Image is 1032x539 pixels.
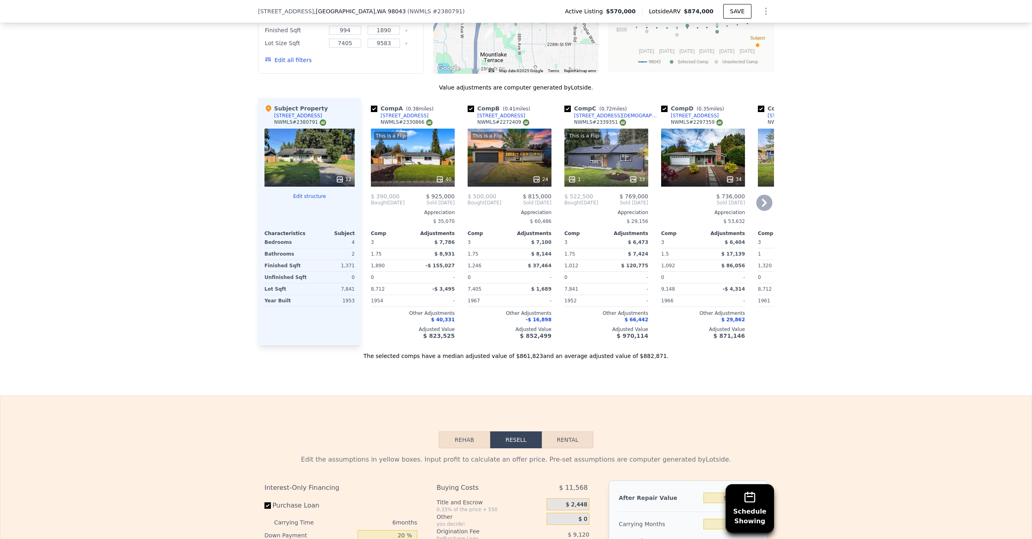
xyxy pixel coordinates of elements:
[531,286,551,292] span: $ 1,689
[606,7,636,15] span: $570,000
[468,275,471,280] span: 0
[621,263,648,268] span: $ 120,775
[598,200,648,206] span: Sold [DATE]
[684,8,714,15] span: $874,000
[264,502,271,509] input: Purchase Loan
[433,8,462,15] span: # 2380791
[564,295,605,306] div: 1952
[564,326,648,333] div: Adjusted Value
[330,516,417,529] div: 6 months
[768,119,820,126] div: NWMLS # 2310053
[758,248,798,260] div: 1
[716,119,723,126] img: NWMLS Logo
[726,175,742,183] div: 34
[485,27,493,40] div: 5705 227th St SW
[661,275,664,280] span: 0
[564,69,596,73] a: Report a map error
[699,48,714,54] text: [DATE]
[564,200,598,206] div: [DATE]
[403,106,437,112] span: ( miles)
[723,286,745,292] span: -$ 4,314
[564,275,568,280] span: 0
[627,219,648,224] span: $ 29,156
[437,481,526,495] div: Buying Costs
[661,326,745,333] div: Adjusted Value
[264,104,328,112] div: Subject Property
[564,200,582,206] span: Bought
[661,239,664,245] span: 3
[564,112,658,119] a: [STREET_ADDRESS][DEMOGRAPHIC_DATA]
[437,506,543,513] div: 0.33% of the price + 550
[437,527,526,535] div: Origination Fee
[649,7,684,15] span: Lotside ARV
[371,200,388,206] span: Bought
[264,237,308,248] div: Bedrooms
[371,295,411,306] div: 1954
[724,219,745,224] span: $ 53,632
[436,175,451,183] div: 40
[414,272,455,283] div: -
[258,7,314,15] span: [STREET_ADDRESS]
[311,248,355,260] div: 2
[542,431,593,448] button: Rental
[661,310,745,316] div: Other Adjustments
[725,239,745,245] span: $ 6,404
[758,286,772,292] span: 8,712
[437,513,543,521] div: Other
[705,295,745,306] div: -
[624,317,648,323] span: $ 66,442
[264,272,308,283] div: Unfinished Sqft
[265,25,324,36] div: Finished Sqft
[264,230,310,237] div: Characteristics
[311,272,355,283] div: 0
[714,333,745,339] span: $ 871,146
[758,112,851,119] a: [STREET_ADDRESS][DEMOGRAPHIC_DATA]
[311,295,355,306] div: 1953
[564,104,630,112] div: Comp C
[274,112,322,119] div: [STREET_ADDRESS]
[676,25,678,30] text: J
[750,35,765,40] text: Subject
[533,175,548,183] div: 24
[371,193,399,200] span: $ 390,000
[629,175,645,183] div: 33
[703,230,745,237] div: Adjustments
[371,248,411,260] div: 1.75
[468,209,551,216] div: Appreciation
[371,200,405,206] div: [DATE]
[511,295,551,306] div: -
[468,200,485,206] span: Bought
[564,193,593,200] span: $ 522,500
[499,69,543,73] span: Map data ©2025 Google
[437,521,543,527] div: you decide!
[264,295,308,306] div: Year Built
[608,295,648,306] div: -
[530,219,551,224] span: $ 60,486
[661,209,745,216] div: Appreciation
[758,104,823,112] div: Comp E
[371,326,455,333] div: Adjusted Value
[705,272,745,283] div: -
[505,106,516,112] span: 0.41
[639,48,654,54] text: [DATE]
[628,239,648,245] span: $ 6,473
[435,63,462,74] img: Google
[439,431,490,448] button: Rehab
[274,516,327,529] div: Carrying Time
[568,132,601,140] div: This is a Flip
[258,345,774,360] div: The selected comps have a median adjusted value of $861,823 and an average adjusted value of $882...
[468,230,510,237] div: Comp
[314,7,406,15] span: , [GEOGRAPHIC_DATA]
[520,333,551,339] span: $ 852,499
[265,37,324,49] div: Lot Size Sqft
[721,317,745,323] span: $ 29,862
[371,209,455,216] div: Appreciation
[661,263,675,268] span: 1,092
[264,260,308,271] div: Finished Sqft
[523,119,529,126] img: NWMLS Logo
[512,20,520,34] div: 4807 225th Pl SW
[468,200,501,206] div: [DATE]
[693,106,727,112] span: ( miles)
[661,200,745,206] span: Sold [DATE]
[505,17,514,30] div: 22302 51st Ave W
